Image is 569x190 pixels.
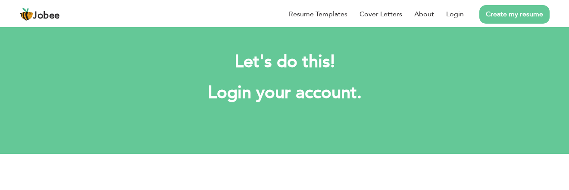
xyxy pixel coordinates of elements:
img: jobee.io [19,7,33,21]
h2: Let's do this! [52,51,517,73]
span: Jobee [33,11,60,21]
a: Resume Templates [289,9,347,19]
a: Jobee [19,7,60,21]
h1: Login your account. [52,82,517,104]
a: Create my resume [479,5,550,24]
a: Login [446,9,464,19]
a: Cover Letters [360,9,402,19]
a: About [414,9,434,19]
